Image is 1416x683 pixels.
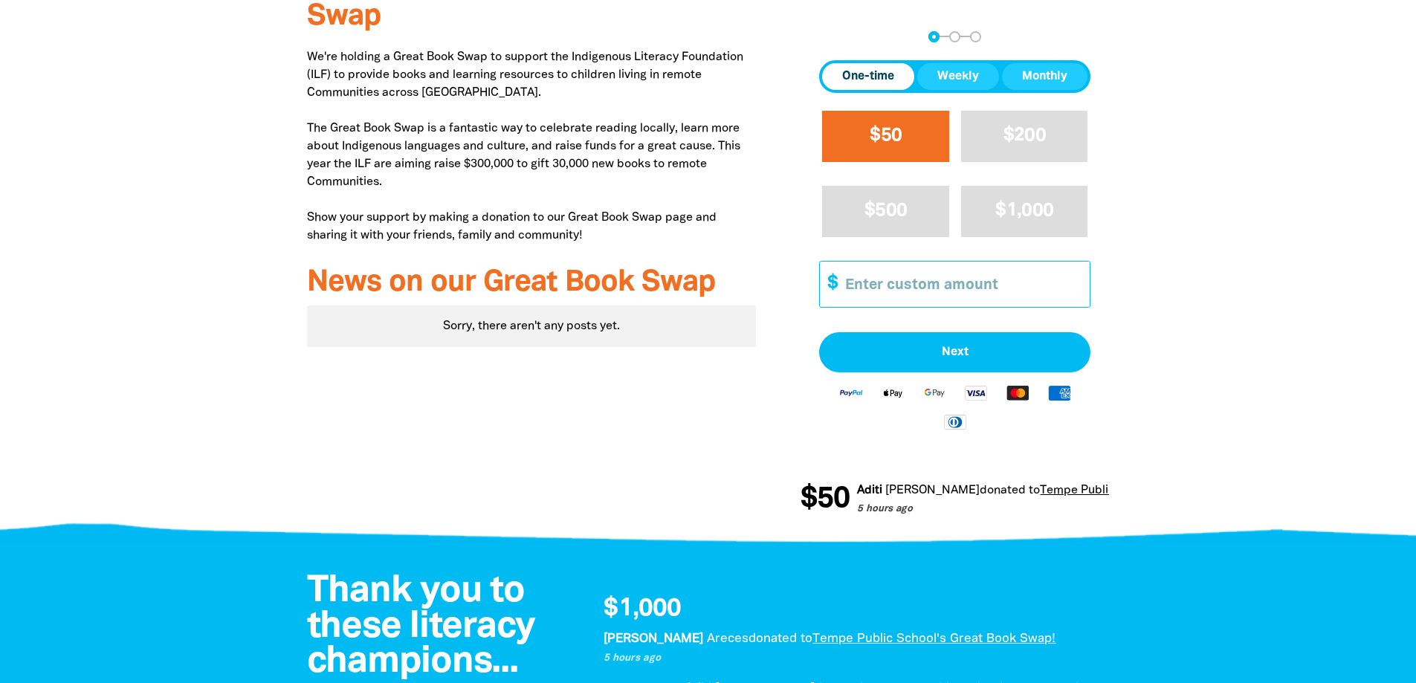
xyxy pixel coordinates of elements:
button: $1,000 [961,186,1088,237]
a: Tempe Public School's Great Book Swap! [812,633,1055,644]
span: Thank you to these literacy champions... [307,574,535,679]
span: One-time [842,68,894,85]
p: 5 hours ago [604,651,1094,666]
span: donated to [749,633,812,644]
span: $500 [864,202,907,219]
img: Diners Club logo [934,413,976,430]
span: $ [820,262,838,307]
span: Next [835,346,1074,358]
em: Aditi [856,485,882,496]
em: [PERSON_NAME] [885,485,979,496]
button: One-time [822,63,914,90]
button: Navigate to step 3 of 3 to enter your payment details [970,31,981,42]
a: Tempe Public School's Great Book Swap! [1039,485,1263,496]
em: [PERSON_NAME] [604,633,703,644]
img: Visa logo [955,384,997,401]
span: $1,000 [995,202,1053,219]
span: Monthly [1022,68,1067,85]
img: Google Pay logo [914,384,955,401]
img: Apple Pay logo [872,384,914,401]
img: Paypal logo [830,384,872,401]
span: $50 [870,127,902,144]
em: Areces [707,633,749,644]
input: Enter custom amount [835,262,1090,307]
button: $50 [822,111,949,162]
button: $200 [961,111,1088,162]
span: $1,000 [604,597,681,622]
div: Donation stream [801,476,1109,523]
span: $50 [800,485,849,514]
p: 5 hours ago [856,502,1263,517]
button: $500 [822,186,949,237]
p: We're holding a Great Book Swap to support the Indigenous Literacy Foundation (ILF) to provide bo... [307,48,757,245]
button: Navigate to step 1 of 3 to enter your donation amount [928,31,940,42]
div: Available payment methods [819,372,1090,441]
div: Sorry, there aren't any posts yet. [307,305,757,347]
div: Paginated content [307,305,757,347]
img: Mastercard logo [997,384,1038,401]
button: Weekly [917,63,999,90]
span: donated to [979,485,1039,496]
button: Pay with Credit Card [819,332,1090,372]
button: Navigate to step 2 of 3 to enter your details [949,31,960,42]
h3: News on our Great Book Swap [307,267,757,300]
img: American Express logo [1038,384,1080,401]
span: $200 [1003,127,1046,144]
div: Donation frequency [819,60,1090,93]
span: Weekly [937,68,979,85]
button: Monthly [1002,63,1087,90]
